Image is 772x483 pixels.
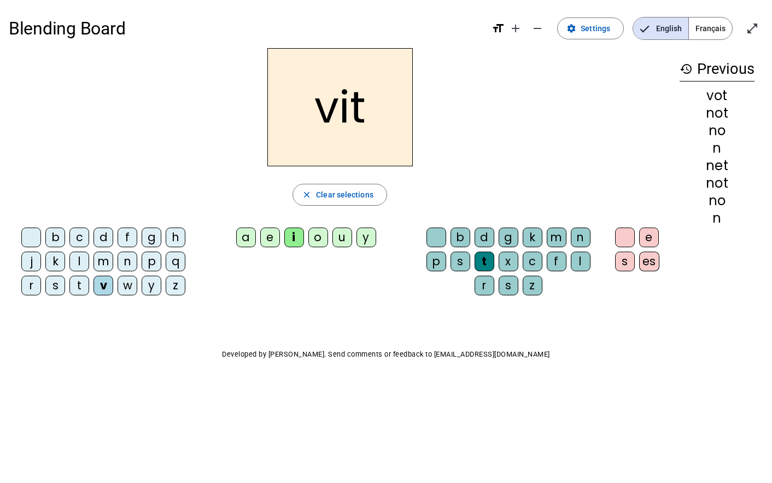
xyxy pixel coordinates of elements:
div: g [499,228,518,247]
div: f [547,252,566,271]
div: es [639,252,659,271]
div: r [475,276,494,295]
div: z [166,276,185,295]
div: j [21,252,41,271]
div: p [142,252,161,271]
div: y [356,228,376,247]
h1: Blending Board [9,11,483,46]
div: d [93,228,113,247]
div: z [523,276,542,295]
div: n [571,228,590,247]
span: Settings [581,22,610,35]
div: e [260,228,280,247]
div: l [69,252,89,271]
div: q [166,252,185,271]
span: Français [689,18,732,39]
div: n [680,142,755,155]
p: Developed by [PERSON_NAME]. Send comments or feedback to [EMAIL_ADDRESS][DOMAIN_NAME] [9,348,763,361]
div: a [236,228,256,247]
div: f [118,228,137,247]
button: Decrease font size [527,18,548,39]
mat-icon: settings [566,24,576,33]
div: n [118,252,137,271]
div: e [639,228,659,247]
mat-icon: format_size [492,22,505,35]
div: k [45,252,65,271]
mat-icon: open_in_full [746,22,759,35]
div: l [571,252,590,271]
div: d [475,228,494,247]
span: Clear selections [316,188,373,201]
div: m [547,228,566,247]
div: m [93,252,113,271]
div: o [308,228,328,247]
button: Increase font size [505,18,527,39]
mat-icon: add [509,22,522,35]
div: y [142,276,161,295]
mat-icon: remove [531,22,544,35]
div: n [680,212,755,225]
div: s [45,276,65,295]
div: not [680,107,755,120]
h3: Previous [680,57,755,82]
mat-button-toggle-group: Language selection [633,17,733,40]
div: p [426,252,446,271]
div: b [451,228,470,247]
div: g [142,228,161,247]
div: u [332,228,352,247]
div: c [69,228,89,247]
div: no [680,194,755,207]
div: h [166,228,185,247]
div: w [118,276,137,295]
div: no [680,124,755,137]
mat-icon: history [680,62,693,75]
div: b [45,228,65,247]
div: s [499,276,518,295]
div: vot [680,89,755,102]
div: c [523,252,542,271]
div: i [284,228,304,247]
div: not [680,177,755,190]
h2: vit [267,48,413,166]
button: Settings [557,18,624,39]
div: s [451,252,470,271]
div: s [615,252,635,271]
mat-icon: close [302,190,312,200]
div: net [680,159,755,172]
div: x [499,252,518,271]
div: r [21,276,41,295]
span: English [633,18,688,39]
div: v [93,276,113,295]
div: t [475,252,494,271]
button: Clear selections [293,184,387,206]
div: k [523,228,542,247]
button: Enter full screen [741,18,763,39]
div: t [69,276,89,295]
